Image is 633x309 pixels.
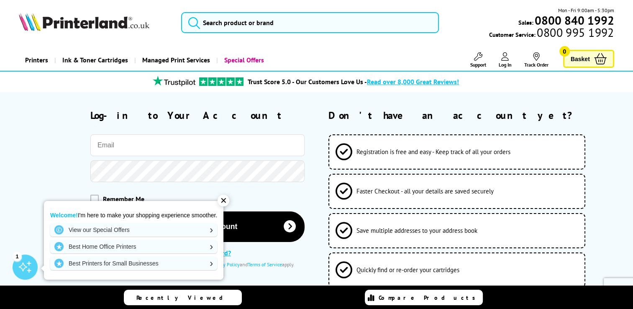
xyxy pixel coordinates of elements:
span: Faster Checkout - all your details are saved securely [356,187,494,195]
a: Printers [19,49,54,71]
a: Printerland Logo [19,13,171,33]
span: Registration is free and easy - Keep track of all your orders [356,148,510,156]
span: Save multiple addresses to your address book [356,227,477,234]
a: Special Offers [216,49,270,71]
span: Remember Me [103,195,144,203]
div: ✕ [218,195,229,206]
span: Quickly find or re-order your cartridges [356,266,459,274]
a: View our Special Offers [50,223,217,237]
a: Track Order [524,52,548,68]
span: Read over 8,000 Great Reviews! [367,77,459,86]
span: Recently Viewed [136,294,231,301]
a: 0800 840 1992 [533,16,614,24]
img: trustpilot rating [149,76,199,86]
a: Recently Viewed [124,290,242,305]
span: 0800 995 1992 [536,28,614,36]
span: Support [470,62,486,68]
span: Customer Service: [489,28,614,39]
span: 0 [559,46,570,57]
h2: Log-in to Your Account [90,109,305,122]
img: Printerland Logo [19,13,149,31]
span: Mon - Fri 9:00am - 5:30pm [558,6,614,14]
input: Search product or brand [181,12,439,33]
div: 1 [13,252,22,261]
a: Terms of Service [248,261,282,268]
span: Basket [571,53,590,64]
input: Email [90,134,305,156]
a: Ink & Toner Cartridges [54,49,134,71]
span: Sales: [518,18,533,26]
b: 0800 840 1992 [535,13,614,28]
strong: Welcome! [50,212,78,219]
a: Privacy Policy [210,261,240,268]
a: Log In [499,52,512,68]
a: Trust Score 5.0 - Our Customers Love Us -Read over 8,000 Great Reviews! [248,77,459,86]
img: trustpilot rating [199,77,243,86]
span: Compare Products [379,294,480,301]
a: Managed Print Services [134,49,216,71]
a: Compare Products [365,290,483,305]
span: Ink & Toner Cartridges [62,49,128,71]
span: Log In [499,62,512,68]
p: I'm here to make your shopping experience smoother. [50,211,217,219]
a: Best Printers for Small Businesses [50,257,217,270]
a: Best Home Office Printers [50,240,217,253]
a: Basket 0 [563,50,614,68]
h2: Don't have an account yet? [328,109,614,122]
a: Support [470,52,486,68]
